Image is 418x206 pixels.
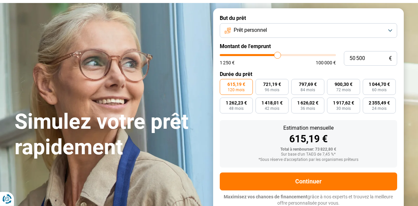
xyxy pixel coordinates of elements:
label: Durée du prêt [220,71,397,77]
span: 1 262,23 € [226,101,247,105]
span: 84 mois [301,88,315,92]
span: 120 mois [228,88,245,92]
span: Maximisez vos chances de financement [224,194,307,199]
span: 1 917,62 € [333,101,354,105]
span: 1 626,02 € [297,101,318,105]
span: 48 mois [229,106,244,110]
label: Montant de l'emprunt [220,43,397,49]
div: 615,19 € [225,134,392,144]
span: 721,19 € [263,82,281,87]
div: Total à rembourser: 73 822,80 € [225,147,392,152]
span: 1 418,01 € [261,101,283,105]
span: Prêt personnel [234,27,267,34]
label: But du prêt [220,15,397,21]
div: Estimation mensuelle [225,125,392,131]
span: 30 mois [336,106,351,110]
h1: Simulez votre prêt rapidement [15,109,205,160]
span: 60 mois [372,88,387,92]
span: 1 250 € [220,60,235,65]
span: 24 mois [372,106,387,110]
span: 42 mois [265,106,279,110]
span: 2 355,49 € [369,101,390,105]
span: 615,19 € [227,82,245,87]
span: € [389,56,392,61]
span: 100 000 € [316,60,336,65]
div: Sur base d'un TAEG de 7,45 %* [225,152,392,157]
span: 900,30 € [335,82,352,87]
span: 96 mois [265,88,279,92]
div: *Sous réserve d'acceptation par les organismes prêteurs [225,158,392,162]
button: Continuer [220,172,397,190]
span: 797,69 € [299,82,317,87]
span: 36 mois [301,106,315,110]
span: 72 mois [336,88,351,92]
span: 1 044,70 € [369,82,390,87]
button: Prêt personnel [220,23,397,38]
